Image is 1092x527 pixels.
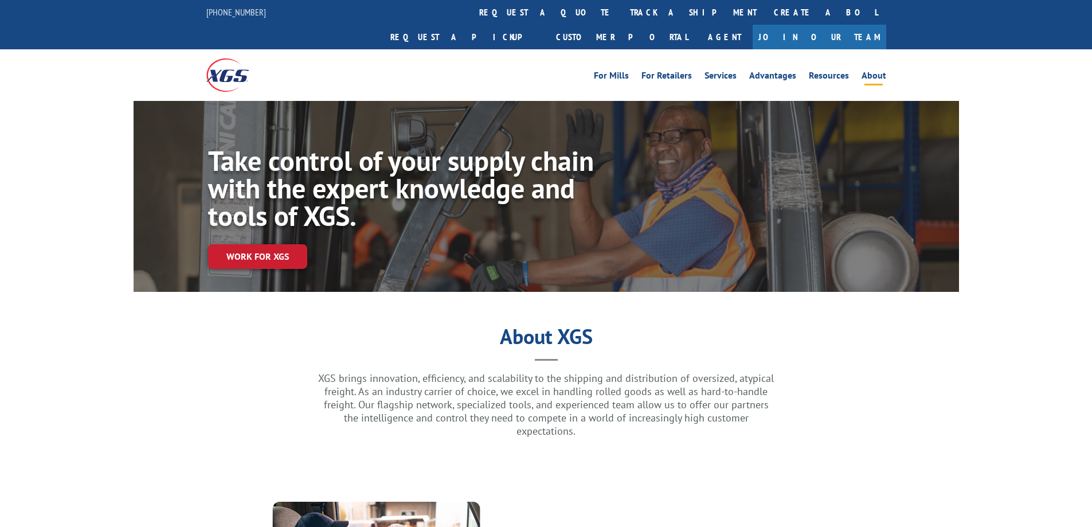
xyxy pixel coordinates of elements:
[134,329,959,350] h1: About XGS
[382,25,547,49] a: Request a pickup
[547,25,696,49] a: Customer Portal
[206,6,266,18] a: [PHONE_NUMBER]
[862,71,886,84] a: About
[809,71,849,84] a: Resources
[208,244,307,269] a: Work for XGS
[208,147,597,235] h1: Take control of your supply chain with the expert knowledge and tools of XGS.
[594,71,629,84] a: For Mills
[696,25,753,49] a: Agent
[753,25,886,49] a: Join Our Team
[317,372,776,438] p: XGS brings innovation, efficiency, and scalability to the shipping and distribution of oversized,...
[641,71,692,84] a: For Retailers
[704,71,737,84] a: Services
[749,71,796,84] a: Advantages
